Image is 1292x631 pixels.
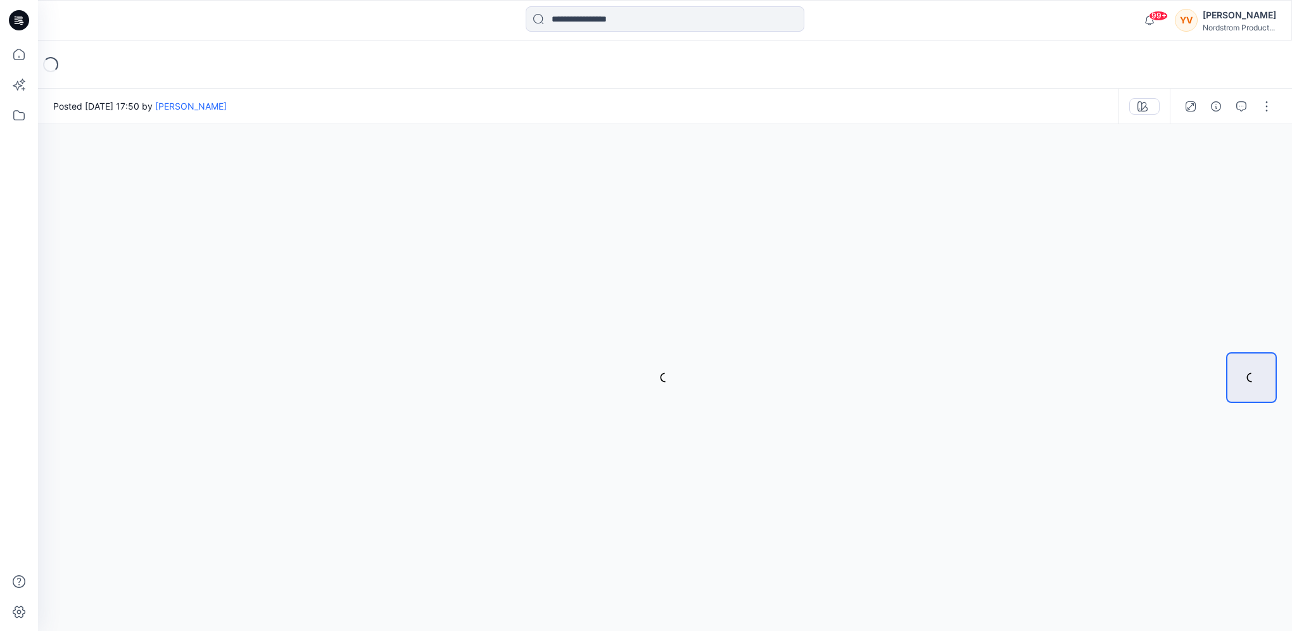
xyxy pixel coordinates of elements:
[1175,9,1198,32] div: YV
[1203,8,1276,23] div: [PERSON_NAME]
[1206,96,1226,117] button: Details
[155,101,227,112] a: [PERSON_NAME]
[1149,11,1168,21] span: 99+
[53,99,227,113] span: Posted [DATE] 17:50 by
[1203,23,1276,32] div: Nordstrom Product...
